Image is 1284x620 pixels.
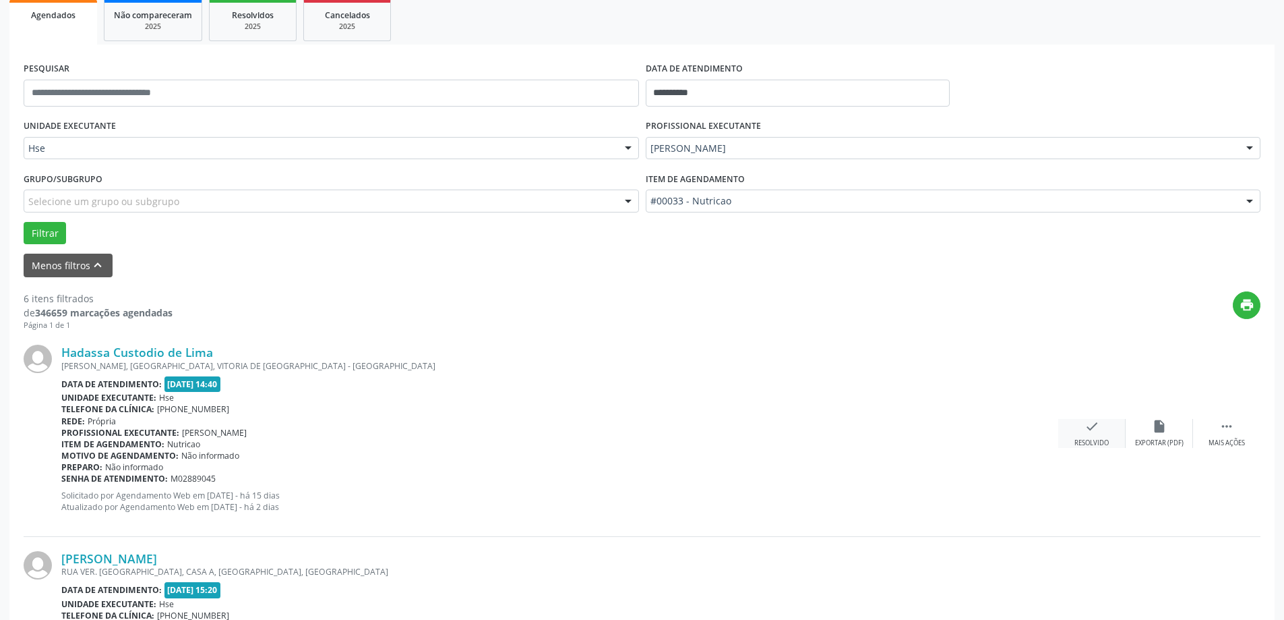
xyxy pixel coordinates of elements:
[159,392,174,403] span: Hse
[1240,298,1254,312] i: print
[35,306,173,319] strong: 346659 marcações agendadas
[61,360,1058,372] div: [PERSON_NAME], [GEOGRAPHIC_DATA], VITORIA DE [GEOGRAPHIC_DATA] - [GEOGRAPHIC_DATA]
[61,439,164,450] b: Item de agendamento:
[646,59,743,80] label: DATA DE ATENDIMENTO
[24,222,66,245] button: Filtrar
[61,345,213,360] a: Hadassa Custodio de Lima
[1084,419,1099,434] i: check
[325,9,370,21] span: Cancelados
[1074,439,1109,448] div: Resolvido
[61,450,179,461] b: Motivo de agendamento:
[88,416,116,427] span: Própria
[1219,419,1234,434] i: 
[61,566,1058,577] div: RUA VER. [GEOGRAPHIC_DATA], CASA A, [GEOGRAPHIC_DATA], [GEOGRAPHIC_DATA]
[61,598,156,610] b: Unidade executante:
[219,22,286,32] div: 2025
[313,22,381,32] div: 2025
[182,427,247,439] span: [PERSON_NAME]
[61,473,168,484] b: Senha de atendimento:
[24,291,173,306] div: 6 itens filtrados
[646,116,761,137] label: PROFISSIONAL EXECUTANTE
[1233,291,1260,319] button: print
[1209,439,1245,448] div: Mais ações
[24,551,52,580] img: img
[61,403,154,415] b: Telefone da clínica:
[61,584,162,596] b: Data de atendimento:
[61,427,179,439] b: Profissional executante:
[24,169,102,190] label: Grupo/Subgrupo
[181,450,239,461] span: Não informado
[1135,439,1184,448] div: Exportar (PDF)
[232,9,274,21] span: Resolvidos
[167,439,200,450] span: Nutricao
[114,22,192,32] div: 2025
[90,258,105,273] i: keyboard_arrow_up
[24,116,116,137] label: UNIDADE EXECUTANTE
[28,142,611,155] span: Hse
[1152,419,1167,434] i: insert_drive_file
[164,582,221,598] span: [DATE] 15:20
[646,169,745,190] label: Item de agendamento
[61,551,157,566] a: [PERSON_NAME]
[61,392,156,403] b: Unidade executante:
[171,473,216,484] span: M02889045
[24,254,113,277] button: Menos filtroskeyboard_arrow_up
[61,461,102,473] b: Preparo:
[61,490,1058,513] p: Solicitado por Agendamento Web em [DATE] - há 15 dias Atualizado por Agendamento Web em [DATE] - ...
[650,194,1233,208] span: #00033 - Nutricao
[28,194,179,208] span: Selecione um grupo ou subgrupo
[61,416,85,427] b: Rede:
[24,306,173,320] div: de
[105,461,163,473] span: Não informado
[157,403,229,415] span: [PHONE_NUMBER]
[24,345,52,373] img: img
[24,59,69,80] label: PESQUISAR
[650,142,1233,155] span: [PERSON_NAME]
[31,9,75,21] span: Agendados
[164,376,221,392] span: [DATE] 14:40
[24,320,173,331] div: Página 1 de 1
[61,378,162,390] b: Data de atendimento:
[114,9,192,21] span: Não compareceram
[159,598,174,610] span: Hse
